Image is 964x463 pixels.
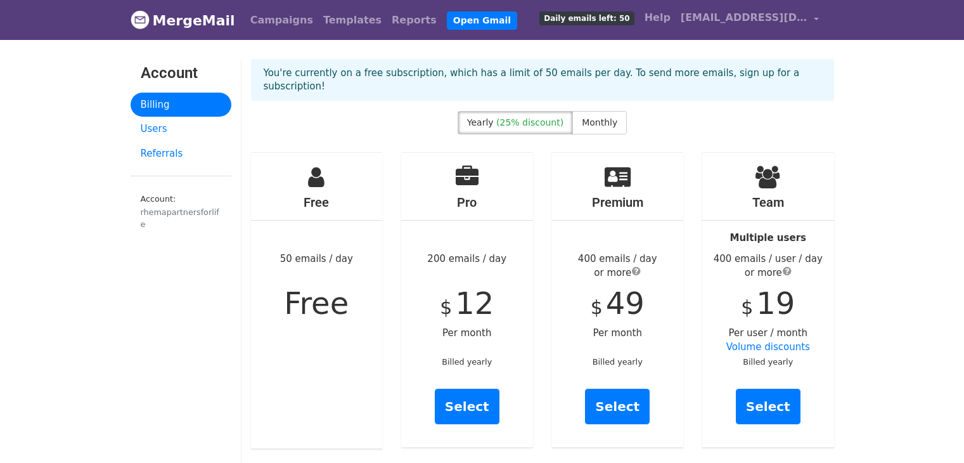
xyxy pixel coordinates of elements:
a: [EMAIL_ADDRESS][DOMAIN_NAME] [676,5,824,35]
a: Select [736,389,800,424]
a: Select [435,389,499,424]
a: MergeMail [131,7,235,34]
h4: Free [251,195,383,210]
small: Billed yearly [743,357,793,367]
img: MergeMail logo [131,10,150,29]
a: Referrals [131,141,231,166]
a: Help [639,5,676,30]
span: [EMAIL_ADDRESS][DOMAIN_NAME] [681,10,807,25]
span: (25% discount) [496,117,563,127]
span: $ [741,296,753,318]
div: 50 emails / day [251,153,383,448]
span: Monthly [582,117,617,127]
span: 12 [455,285,494,321]
a: Volume discounts [726,341,810,353]
div: 200 emails / day Per month [401,153,533,447]
p: You're currently on a free subscription, which has a limit of 50 emails per day. To send more ema... [264,67,821,93]
a: Open Gmail [447,11,517,30]
span: 19 [756,285,795,321]
span: $ [591,296,603,318]
span: Yearly [467,117,494,127]
div: 400 emails / day or more [552,252,684,280]
h4: Premium [552,195,684,210]
a: Templates [318,8,387,33]
small: Billed yearly [593,357,643,367]
div: rhemapartnersforlife [141,206,221,230]
small: Account: [141,194,221,230]
span: 49 [606,285,645,321]
a: Users [131,117,231,141]
div: Per month [552,153,684,447]
a: Campaigns [245,8,318,33]
div: Per user / month [702,153,834,447]
h4: Team [702,195,834,210]
span: $ [440,296,452,318]
a: Select [585,389,650,424]
h3: Account [141,64,221,82]
small: Billed yearly [442,357,492,367]
span: Free [284,285,349,321]
span: Daily emails left: 50 [539,11,634,25]
a: Daily emails left: 50 [534,5,639,30]
h4: Pro [401,195,533,210]
div: 400 emails / user / day or more [702,252,834,280]
a: Billing [131,93,231,117]
a: Reports [387,8,442,33]
strong: Multiple users [730,232,806,244]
